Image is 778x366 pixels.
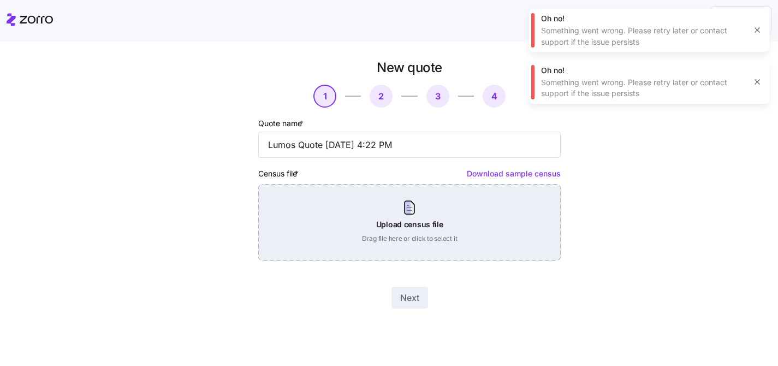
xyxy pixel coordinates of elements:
button: 2 [370,85,393,108]
button: 1 [313,85,336,108]
div: Oh no! [541,65,745,76]
button: Next [391,287,428,309]
button: 4 [483,85,506,108]
div: Oh no! [541,13,745,24]
label: Census file [258,168,301,180]
h1: New quote [377,59,442,76]
label: Quote name [258,117,306,129]
a: Download sample census [467,169,561,178]
div: Something went wrong. Please retry later or contact support if the issue persists [541,77,745,99]
div: Something went wrong. Please retry later or contact support if the issue persists [541,25,745,48]
button: 3 [426,85,449,108]
input: Quote name [258,132,561,158]
span: Next [400,291,419,304]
